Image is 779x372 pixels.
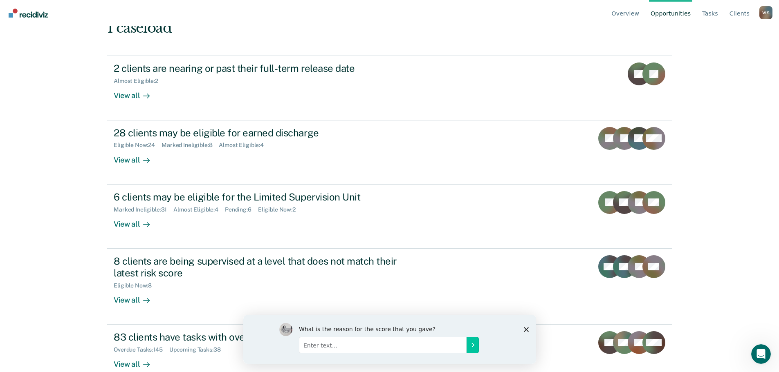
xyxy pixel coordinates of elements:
a: 2 clients are nearing or past their full-term release dateAlmost Eligible:2View all [107,56,672,120]
div: View all [114,213,159,229]
div: View all [114,149,159,165]
img: Recidiviz [9,9,48,18]
iframe: Intercom live chat [751,344,771,364]
div: 28 clients may be eligible for earned discharge [114,127,401,139]
div: Upcoming Tasks : 38 [169,346,227,353]
div: Pending : 6 [225,206,258,213]
div: Almost Eligible : 4 [219,142,270,149]
div: Hi, [PERSON_NAME]. We’ve found some outstanding items across 1 caseload [107,3,559,36]
div: 83 clients have tasks with overdue or upcoming due dates [114,331,401,343]
div: View all [114,85,159,100]
div: Marked Ineligible : 31 [114,206,173,213]
div: 2 clients are nearing or past their full-term release date [114,62,401,74]
div: W S [759,6,772,19]
div: 8 clients are being supervised at a level that does not match their latest risk score [114,255,401,279]
div: 6 clients may be eligible for the Limited Supervision Unit [114,191,401,203]
iframe: Survey by Kim from Recidiviz [243,315,536,364]
a: 28 clients may be eligible for earned dischargeEligible Now:24Marked Ineligible:8Almost Eligible:... [107,120,672,185]
div: Almost Eligible : 4 [173,206,225,213]
div: Overdue Tasks : 145 [114,346,169,353]
div: Eligible Now : 2 [258,206,302,213]
div: View all [114,289,159,305]
div: Marked Ineligible : 8 [162,142,219,149]
a: 8 clients are being supervised at a level that does not match their latest risk scoreEligible Now... [107,249,672,325]
div: View all [114,353,159,369]
div: Eligible Now : 24 [114,142,162,149]
div: Almost Eligible : 2 [114,78,165,85]
button: Profile dropdown button [759,6,772,19]
a: 6 clients may be eligible for the Limited Supervision UnitMarked Ineligible:31Almost Eligible:4Pe... [107,185,672,249]
div: Eligible Now : 8 [114,282,158,289]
